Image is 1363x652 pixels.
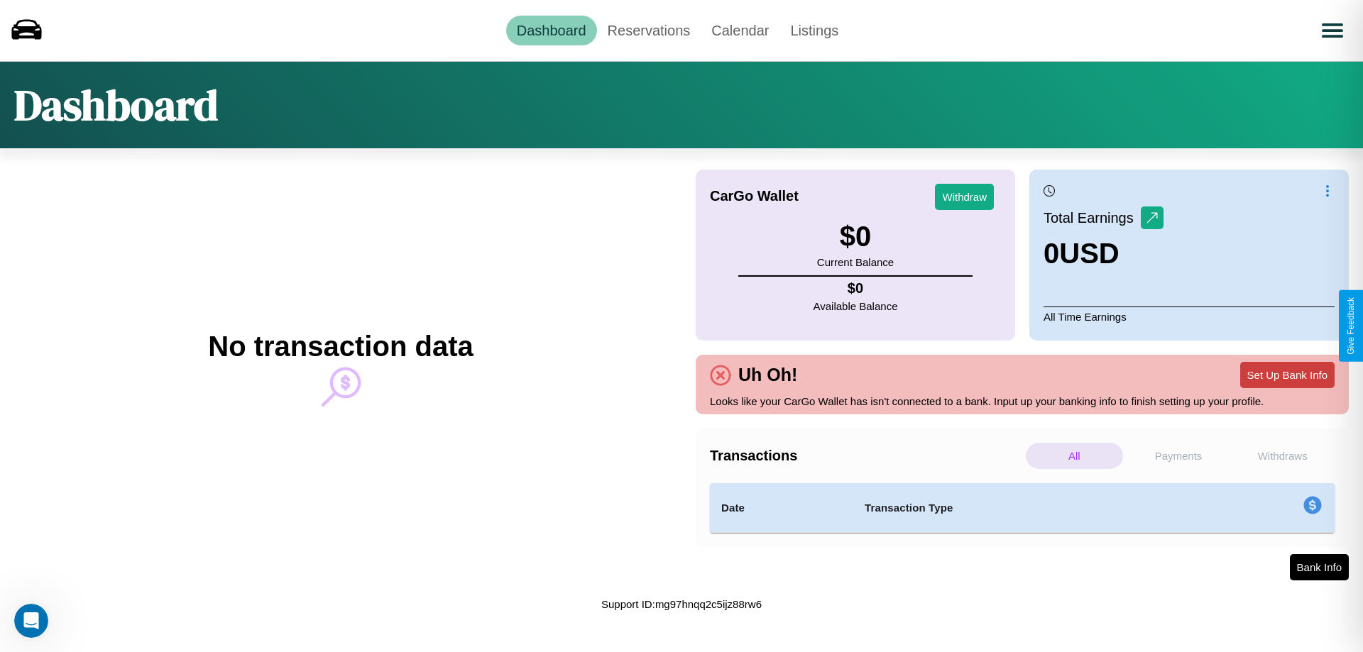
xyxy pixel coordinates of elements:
[814,280,898,297] h4: $ 0
[14,604,48,638] iframe: Intercom live chat
[814,297,898,316] p: Available Balance
[721,499,842,516] h4: Date
[710,188,799,204] h4: CarGo Wallet
[710,448,1022,464] h4: Transactions
[208,331,473,363] h2: No transaction data
[506,16,597,45] a: Dashboard
[1026,443,1123,469] p: All
[935,184,994,210] button: Withdraw
[865,499,1187,516] h4: Transaction Type
[1044,205,1141,231] p: Total Earnings
[1130,443,1227,469] p: Payments
[731,365,804,385] h4: Uh Oh!
[1044,238,1164,270] h3: 0 USD
[1313,11,1352,50] button: Open menu
[817,221,894,253] h3: $ 0
[1234,443,1331,469] p: Withdraws
[14,76,218,134] h1: Dashboard
[1290,554,1349,580] button: Bank Info
[710,392,1335,411] p: Looks like your CarGo Wallet has isn't connected to a bank. Input up your banking info to finish ...
[601,595,762,614] p: Support ID: mg97hnqq2c5ijz88rw6
[597,16,701,45] a: Reservations
[1346,297,1356,355] div: Give Feedback
[817,253,894,272] p: Current Balance
[1240,362,1335,388] button: Set Up Bank Info
[1044,306,1335,326] p: All Time Earnings
[779,16,849,45] a: Listings
[710,483,1335,533] table: simple table
[701,16,779,45] a: Calendar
